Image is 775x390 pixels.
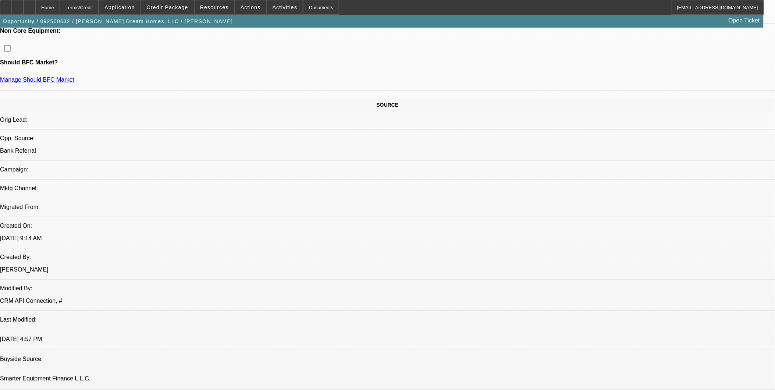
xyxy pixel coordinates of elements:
[3,18,233,24] span: Opportunity / 092500632 / [PERSON_NAME] Dream Homes, LLC / [PERSON_NAME]
[104,4,135,10] span: Application
[99,0,140,14] button: Application
[267,0,303,14] button: Activities
[726,14,763,27] a: Open Ticket
[377,102,399,108] span: SOURCE
[235,0,266,14] button: Actions
[241,4,261,10] span: Actions
[200,4,229,10] span: Resources
[195,0,234,14] button: Resources
[141,0,194,14] button: Credit Package
[273,4,298,10] span: Activities
[147,4,188,10] span: Credit Package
